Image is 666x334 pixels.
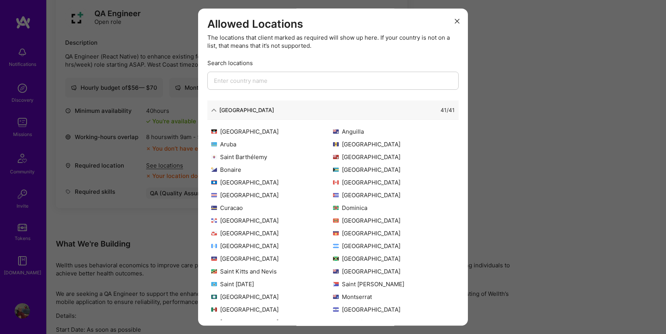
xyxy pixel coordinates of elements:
div: Dominica [333,204,455,212]
img: Honduras [333,244,339,248]
img: Bonaire [211,168,217,172]
div: [GEOGRAPHIC_DATA] [333,267,455,275]
img: Cayman Islands [333,269,339,274]
div: [GEOGRAPHIC_DATA] [333,140,455,148]
div: [GEOGRAPHIC_DATA] [211,217,333,225]
img: Barbados [333,142,339,146]
div: [GEOGRAPHIC_DATA] [211,191,333,199]
img: Saint Kitts and Nevis [211,269,217,274]
div: modal [198,8,468,326]
div: Saint Pierre and Miquelon [333,318,455,326]
div: Search locations [207,59,459,67]
div: [GEOGRAPHIC_DATA] [211,305,333,314]
img: Guadeloupe [333,231,339,235]
div: [GEOGRAPHIC_DATA] [211,255,333,263]
div: [GEOGRAPHIC_DATA] [333,217,455,225]
div: Montserrat [333,293,455,301]
div: [GEOGRAPHIC_DATA] [211,318,333,326]
div: Saint Barthélemy [211,153,333,161]
img: Bahamas [333,168,339,172]
h3: Allowed Locations [207,18,459,31]
div: [GEOGRAPHIC_DATA] [211,178,333,186]
div: [GEOGRAPHIC_DATA] [333,255,455,263]
img: Nicaragua [333,307,339,312]
div: Aruba [211,140,333,148]
i: icon ArrowDown [211,107,217,113]
img: Curacao [211,206,217,210]
img: Bermuda [333,155,339,159]
img: Grenada [333,218,339,223]
img: Guatemala [211,244,217,248]
img: Saint Barthélemy [211,155,217,159]
img: Greenland [211,231,217,235]
img: Haiti [211,257,217,261]
input: Enter country name [207,72,459,90]
div: [GEOGRAPHIC_DATA] [333,153,455,161]
img: Cuba [333,193,339,197]
div: [GEOGRAPHIC_DATA] [211,242,333,250]
div: The locations that client marked as required will show up here. If your country is not on a list,... [207,34,459,50]
div: [GEOGRAPHIC_DATA] [211,128,333,136]
div: Saint [DATE] [211,280,333,288]
img: Saint Martin [333,282,339,286]
img: Saint Lucia [211,282,217,286]
div: [GEOGRAPHIC_DATA] [333,191,455,199]
div: Saint [PERSON_NAME] [333,280,455,288]
div: Bonaire [211,166,333,174]
img: Aruba [211,142,217,146]
img: Belize [211,180,217,185]
img: Costa Rica [211,193,217,197]
img: Dominican Republic [211,218,217,223]
div: 41 / 41 [441,106,455,114]
div: [GEOGRAPHIC_DATA] [211,293,333,301]
div: [GEOGRAPHIC_DATA] [333,242,455,250]
img: Antigua and Barbuda [211,129,217,134]
div: [GEOGRAPHIC_DATA] [333,305,455,314]
div: [GEOGRAPHIC_DATA] [211,229,333,237]
img: Martinique [211,295,217,299]
div: [GEOGRAPHIC_DATA] [333,178,455,186]
img: Jamaica [333,257,339,261]
img: Mexico [211,307,217,312]
img: Canada [333,180,339,185]
img: Anguilla [333,129,339,134]
div: Anguilla [333,128,455,136]
div: [GEOGRAPHIC_DATA] [333,166,455,174]
img: Montserrat [333,295,339,299]
div: [GEOGRAPHIC_DATA] [333,229,455,237]
img: Dominica [333,206,339,210]
div: Curacao [211,204,333,212]
div: Saint Kitts and Nevis [211,267,333,275]
div: [GEOGRAPHIC_DATA] [219,106,274,114]
i: icon Close [455,19,459,23]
